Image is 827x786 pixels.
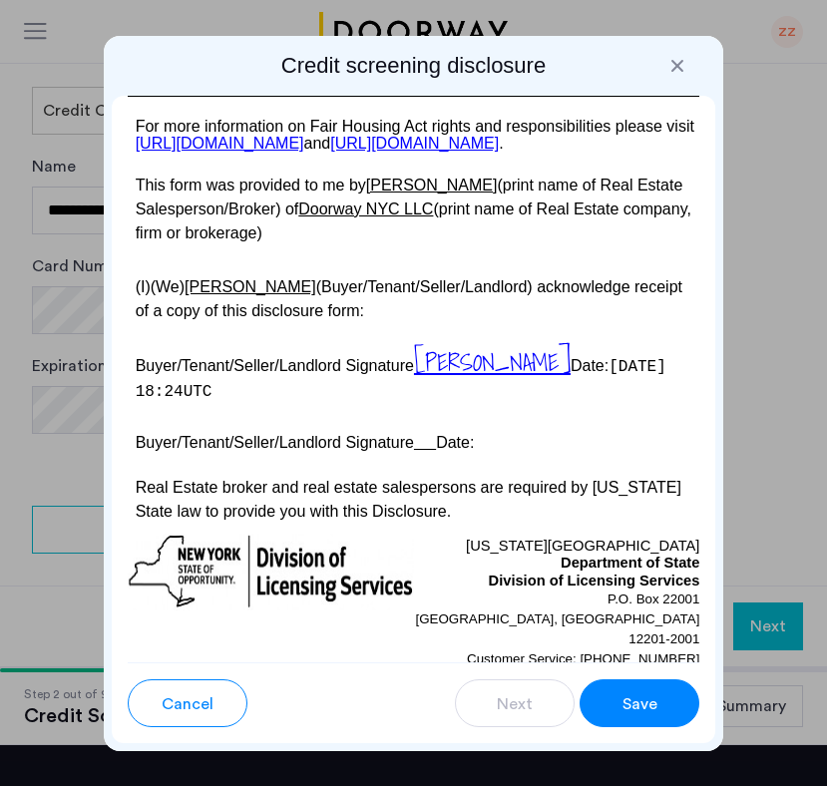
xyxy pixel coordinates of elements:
p: [GEOGRAPHIC_DATA], [GEOGRAPHIC_DATA] 12201-2001 [414,609,700,649]
a: [URL][DOMAIN_NAME] [330,135,499,152]
p: Division of Licensing Services [414,573,700,590]
u: [PERSON_NAME] [366,177,498,194]
span: Date: [571,357,609,374]
p: Buyer/Tenant/Seller/Landlord Signature Date: [128,425,700,454]
p: (I)(We) (Buyer/Tenant/Seller/Landlord) acknowledge receipt of a copy of this disclosure form: [128,266,700,323]
h2: Credit screening disclosure [112,52,716,80]
p: This form was provided to me by (print name of Real Estate Salesperson/Broker) of (print name of ... [128,174,700,245]
p: P.O. Box 22001 [414,589,700,609]
span: Cancel [162,692,213,716]
img: new-york-logo.png [128,534,414,610]
p: Customer Service: [PHONE_NUMBER] [414,649,700,669]
span: Next [497,692,533,716]
p: [US_STATE][GEOGRAPHIC_DATA] [414,534,700,556]
p: Department of State [414,555,700,573]
span: [PERSON_NAME] [414,343,571,381]
p: Real Estate broker and real estate salespersons are required by [US_STATE] State law to provide y... [128,476,700,524]
u: [PERSON_NAME] [185,278,316,295]
p: For more information on Fair Housing Act rights and responsibilities please visit and . [128,118,700,153]
button: button [128,679,247,727]
button: button [580,679,699,727]
a: [URL][DOMAIN_NAME] [136,135,304,152]
span: Buyer/Tenant/Seller/Landlord Signature [136,357,414,374]
span: Save [622,692,657,716]
button: button [455,679,575,727]
u: Doorway NYC LLC [298,200,433,217]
